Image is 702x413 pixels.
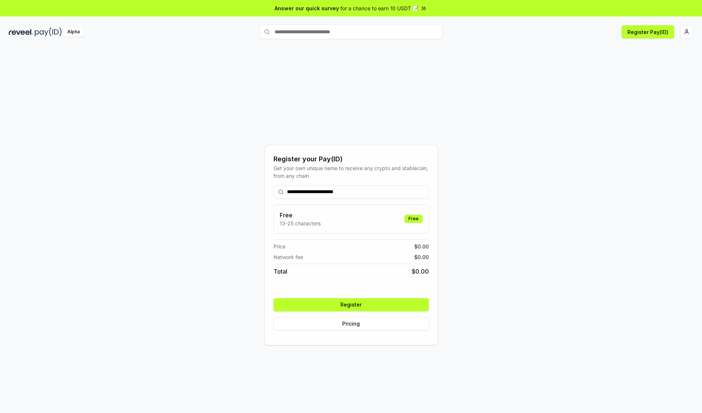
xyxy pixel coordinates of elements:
[275,4,339,12] span: Answer our quick survey
[340,4,419,12] span: for a chance to earn 10 USDT 📝
[273,253,303,261] span: Network fee
[414,243,429,250] span: $ 0.00
[273,243,286,250] span: Price
[273,317,429,330] button: Pricing
[35,27,62,37] img: pay_id
[280,211,321,219] h3: Free
[273,154,429,164] div: Register your Pay(ID)
[273,267,287,276] span: Total
[63,27,84,37] div: Alpha
[404,215,423,223] div: Free
[622,25,674,38] button: Register Pay(ID)
[414,253,429,261] span: $ 0.00
[273,164,429,180] div: Get your own unique name to receive any crypto and stablecoin, from any chain
[9,27,33,37] img: reveel_dark
[273,298,429,311] button: Register
[412,267,429,276] span: $ 0.00
[280,219,321,227] p: 13-25 characters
